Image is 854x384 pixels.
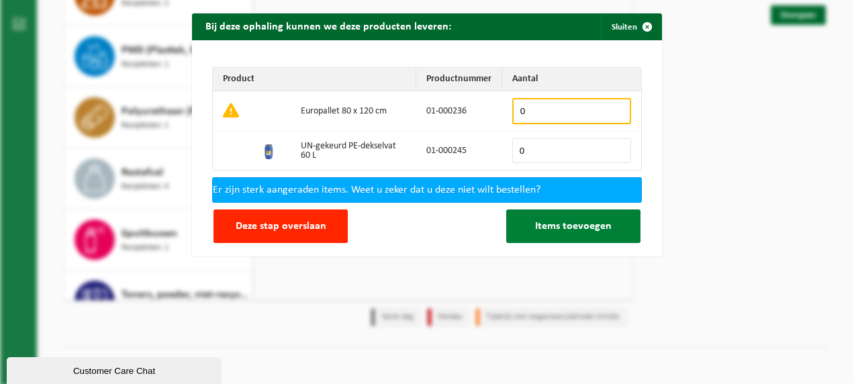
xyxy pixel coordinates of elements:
[213,178,641,202] div: Er zijn sterk aangeraden items. Weet u zeker dat u deze niet wilt bestellen?
[416,68,502,91] th: Productnummer
[213,209,348,243] button: Deze stap overslaan
[213,68,416,91] th: Product
[7,354,224,384] iframe: chat widget
[259,139,281,160] img: 01-000245
[601,13,661,40] button: Sluiten
[506,209,640,243] button: Items toevoegen
[291,91,416,132] td: Europallet 80 x 120 cm
[416,91,502,132] td: 01-000236
[502,68,641,91] th: Aantal
[291,132,416,170] td: UN-gekeurd PE-dekselvat 60 L
[236,221,326,232] span: Deze stap overslaan
[192,13,465,39] h2: Bij deze ophaling kunnen we deze producten leveren:
[535,221,612,232] span: Items toevoegen
[416,132,502,170] td: 01-000245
